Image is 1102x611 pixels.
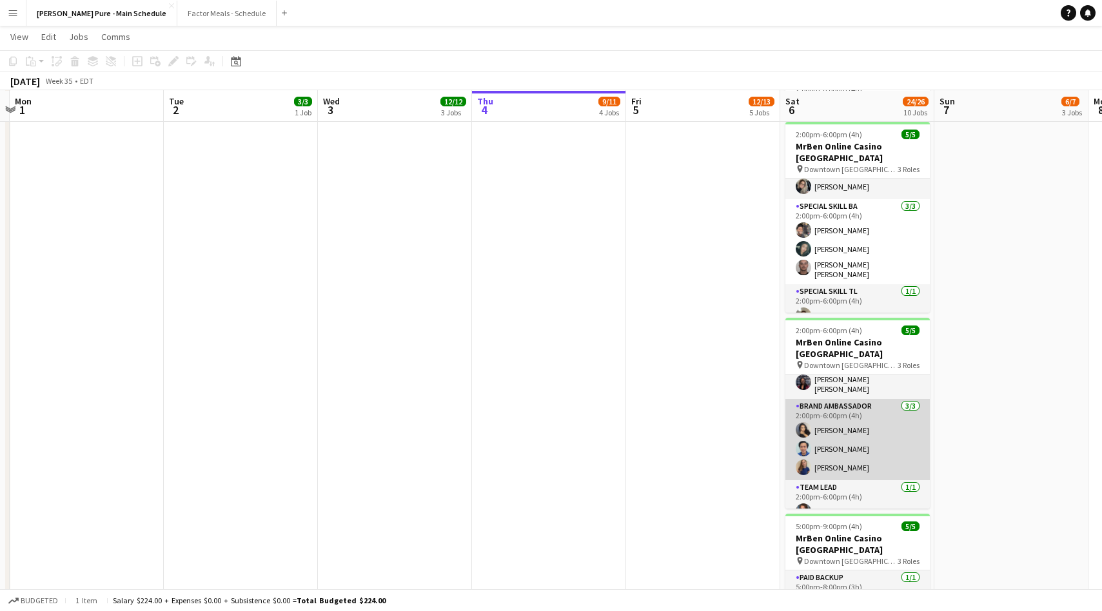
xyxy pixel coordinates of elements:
span: 5/5 [901,521,920,531]
app-card-role: Paid Backup1/12:00pm-5:00pm (3h)[PERSON_NAME] [PERSON_NAME] [785,351,930,399]
app-job-card: 2:00pm-6:00pm (4h)5/5MrBen Online Casino [GEOGRAPHIC_DATA] Downtown [GEOGRAPHIC_DATA]3 RolesPaid ... [785,318,930,509]
span: 7 [938,102,955,117]
span: Fri [631,95,642,107]
span: 9/11 [598,97,620,106]
span: Week 35 [43,76,75,86]
span: 3 Roles [898,360,920,370]
app-card-role: Brand Ambassador3/32:00pm-6:00pm (4h)[PERSON_NAME][PERSON_NAME][PERSON_NAME] [785,399,930,480]
div: 4 Jobs [599,108,620,117]
span: Budgeted [21,596,58,605]
span: Downtown [GEOGRAPHIC_DATA] [804,556,898,566]
span: 1 [13,102,32,117]
div: 5 Jobs [749,108,774,117]
span: Thu [477,95,493,107]
span: 3 [321,102,340,117]
a: View [5,28,34,45]
span: Downtown [GEOGRAPHIC_DATA] [804,360,898,370]
span: Sun [940,95,955,107]
h3: MrBen Online Casino [GEOGRAPHIC_DATA] [785,336,930,360]
span: Mon [15,95,32,107]
a: Jobs [64,28,93,45]
span: 12/13 [749,97,774,106]
span: Jobs [69,31,88,43]
span: 5/5 [901,325,920,335]
span: Downtown [GEOGRAPHIC_DATA] [804,164,898,174]
div: 3 Jobs [441,108,466,117]
h3: MrBen Online Casino [GEOGRAPHIC_DATA] [785,141,930,164]
span: Total Budgeted $224.00 [297,596,386,605]
span: 1 item [71,596,102,605]
app-card-role: Special Skill BA3/32:00pm-6:00pm (4h)[PERSON_NAME][PERSON_NAME][PERSON_NAME] [PERSON_NAME] [785,199,930,284]
span: 2:00pm-6:00pm (4h) [796,130,862,139]
span: 6/7 [1061,97,1079,106]
div: 10 Jobs [903,108,928,117]
span: 2:00pm-6:00pm (4h) [796,325,862,335]
span: 5/5 [901,130,920,139]
span: 12/12 [440,97,466,106]
div: 3 Jobs [1062,108,1082,117]
h3: MrBen Online Casino [GEOGRAPHIC_DATA] [785,532,930,556]
a: Edit [36,28,61,45]
app-card-role: Team Lead1/12:00pm-6:00pm (4h)[PERSON_NAME] [785,480,930,524]
span: 5:00pm-9:00pm (4h) [796,521,862,531]
span: 3/3 [294,97,312,106]
span: Wed [323,95,340,107]
span: 2 [167,102,184,117]
div: 1 Job [295,108,311,117]
div: Salary $224.00 + Expenses $0.00 + Subsistence $0.00 = [113,596,386,605]
button: Budgeted [6,594,60,608]
span: Comms [101,31,130,43]
div: [DATE] [10,75,40,88]
span: View [10,31,28,43]
div: EDT [80,76,93,86]
span: 6 [783,102,800,117]
span: 3 Roles [898,164,920,174]
app-card-role: Special Skill TL1/12:00pm-6:00pm (4h)[PERSON_NAME] [785,284,930,328]
button: Factor Meals - Schedule [177,1,277,26]
span: 3 Roles [898,556,920,566]
span: Sat [785,95,800,107]
span: 5 [629,102,642,117]
span: Edit [41,31,56,43]
a: Comms [96,28,135,45]
app-job-card: 2:00pm-6:00pm (4h)5/5MrBen Online Casino [GEOGRAPHIC_DATA] Downtown [GEOGRAPHIC_DATA]3 RolesPaid ... [785,122,930,313]
span: 4 [475,102,493,117]
span: 24/26 [903,97,929,106]
span: Tue [169,95,184,107]
button: [PERSON_NAME] Pure - Main Schedule [26,1,177,26]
